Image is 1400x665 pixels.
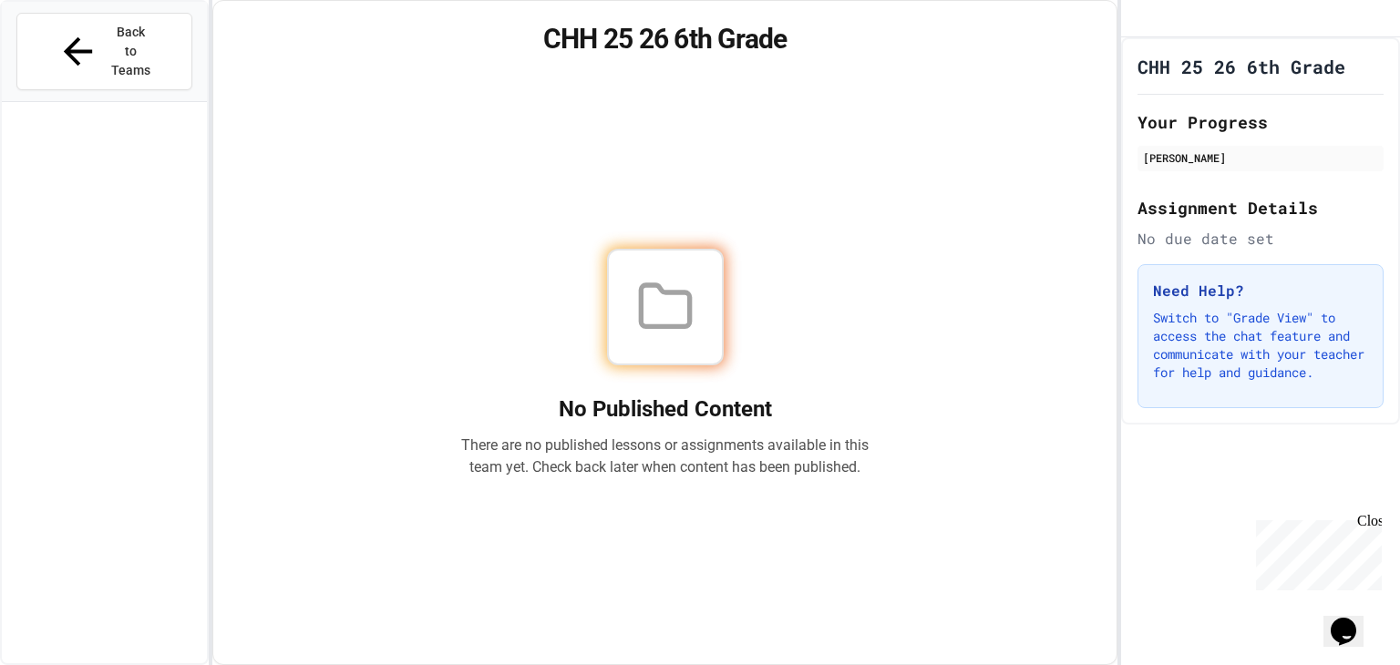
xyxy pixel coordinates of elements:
[1143,149,1378,166] div: [PERSON_NAME]
[1137,54,1345,79] h1: CHH 25 26 6th Grade
[235,23,1095,56] h1: CHH 25 26 6th Grade
[461,435,870,478] p: There are no published lessons or assignments available in this team yet. Check back later when c...
[1137,109,1384,135] h2: Your Progress
[110,23,153,80] span: Back to Teams
[1153,309,1368,382] p: Switch to "Grade View" to access the chat feature and communicate with your teacher for help and ...
[1323,592,1382,647] iframe: chat widget
[1137,228,1384,250] div: No due date set
[461,394,870,424] h2: No Published Content
[16,13,192,90] button: Back to Teams
[1153,280,1368,302] h3: Need Help?
[1137,195,1384,220] h2: Assignment Details
[7,7,126,116] div: Chat with us now!Close
[1249,513,1382,590] iframe: chat widget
